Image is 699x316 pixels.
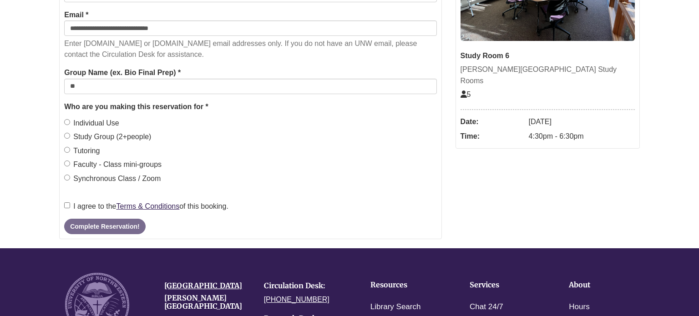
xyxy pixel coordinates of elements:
label: Individual Use [64,117,119,129]
input: Individual Use [64,119,70,125]
label: Group Name (ex. Bio Final Prep) * [64,67,181,79]
a: Hours [569,301,589,314]
h4: Services [470,281,541,289]
div: [PERSON_NAME][GEOGRAPHIC_DATA] Study Rooms [461,64,635,87]
label: I agree to the of this booking. [64,201,228,212]
legend: Who are you making this reservation for * [64,101,436,113]
label: Study Group (2+people) [64,131,151,143]
a: [GEOGRAPHIC_DATA] [164,281,242,290]
h4: About [569,281,640,289]
span: The capacity of this space [461,90,471,98]
button: Complete Reservation! [64,219,145,234]
a: [PHONE_NUMBER] [264,296,329,303]
a: Terms & Conditions [116,202,180,210]
dt: Time: [461,129,524,144]
input: Synchronous Class / Zoom [64,175,70,181]
input: Faculty - Class mini-groups [64,161,70,166]
div: Study Room 6 [461,50,635,62]
p: Enter [DOMAIN_NAME] or [DOMAIN_NAME] email addresses only. If you do not have an UNW email, pleas... [64,38,436,60]
h4: Resources [370,281,441,289]
label: Faculty - Class mini-groups [64,159,162,171]
dd: [DATE] [529,115,635,129]
input: Tutoring [64,147,70,153]
h4: [PERSON_NAME][GEOGRAPHIC_DATA] [164,294,250,310]
dd: 4:30pm - 6:30pm [529,129,635,144]
input: Study Group (2+people) [64,133,70,139]
a: Library Search [370,301,421,314]
a: Chat 24/7 [470,301,503,314]
h4: Circulation Desk: [264,282,349,290]
input: I agree to theTerms & Conditionsof this booking. [64,202,70,208]
dt: Date: [461,115,524,129]
label: Tutoring [64,145,100,157]
label: Synchronous Class / Zoom [64,173,161,185]
label: Email * [64,9,88,21]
